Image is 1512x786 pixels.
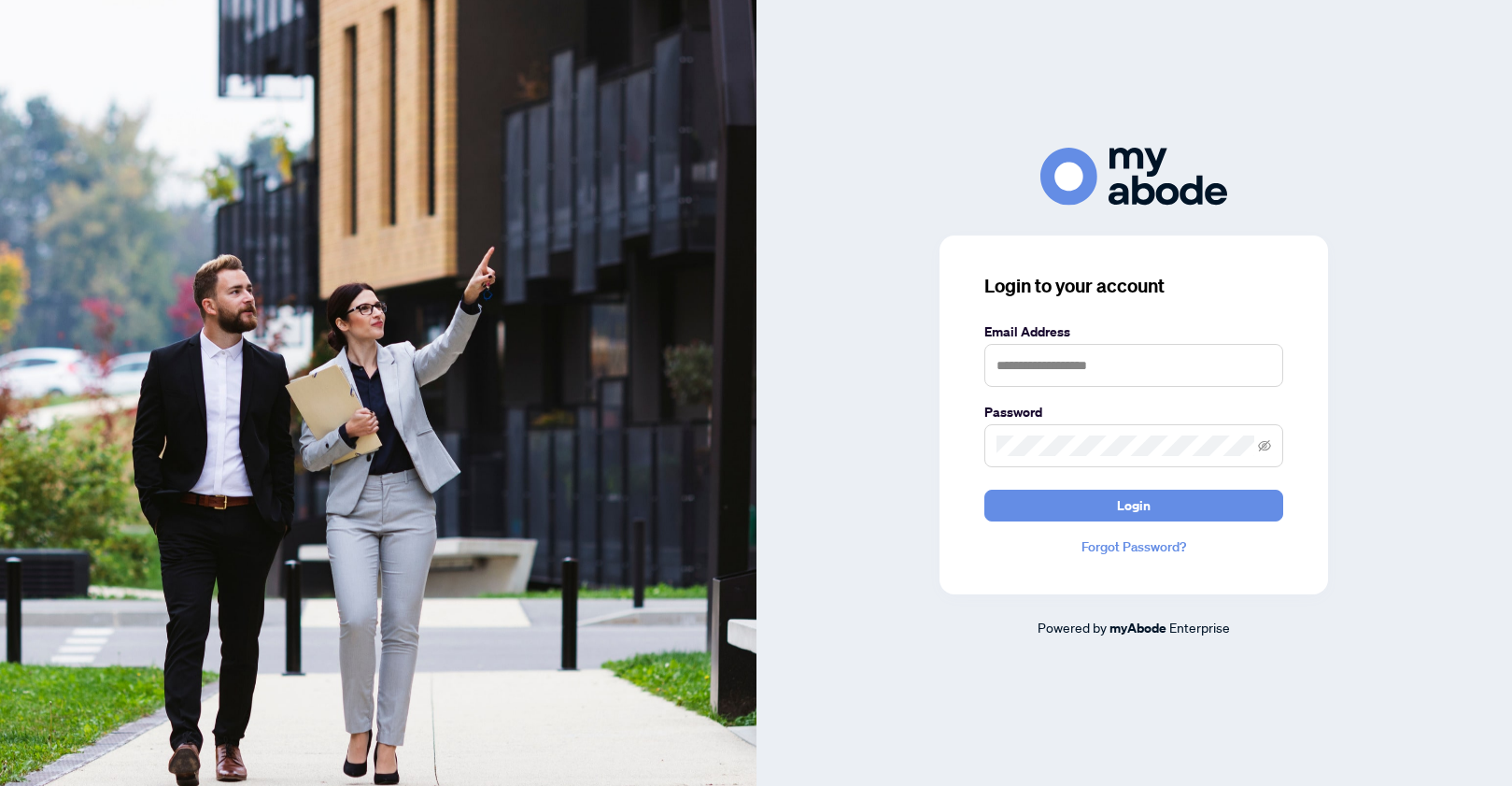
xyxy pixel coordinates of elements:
span: Enterprise [1169,619,1230,636]
label: Password [984,402,1283,422]
span: eye-invisible [1258,439,1271,452]
a: Forgot Password? [984,536,1283,557]
a: myAbode [1109,618,1166,638]
span: Powered by [1038,619,1107,636]
h3: Login to your account [984,273,1283,299]
button: Login [984,490,1283,522]
span: Login [1117,491,1151,521]
label: Email Address [984,322,1283,342]
img: ma-logo [1040,148,1227,205]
